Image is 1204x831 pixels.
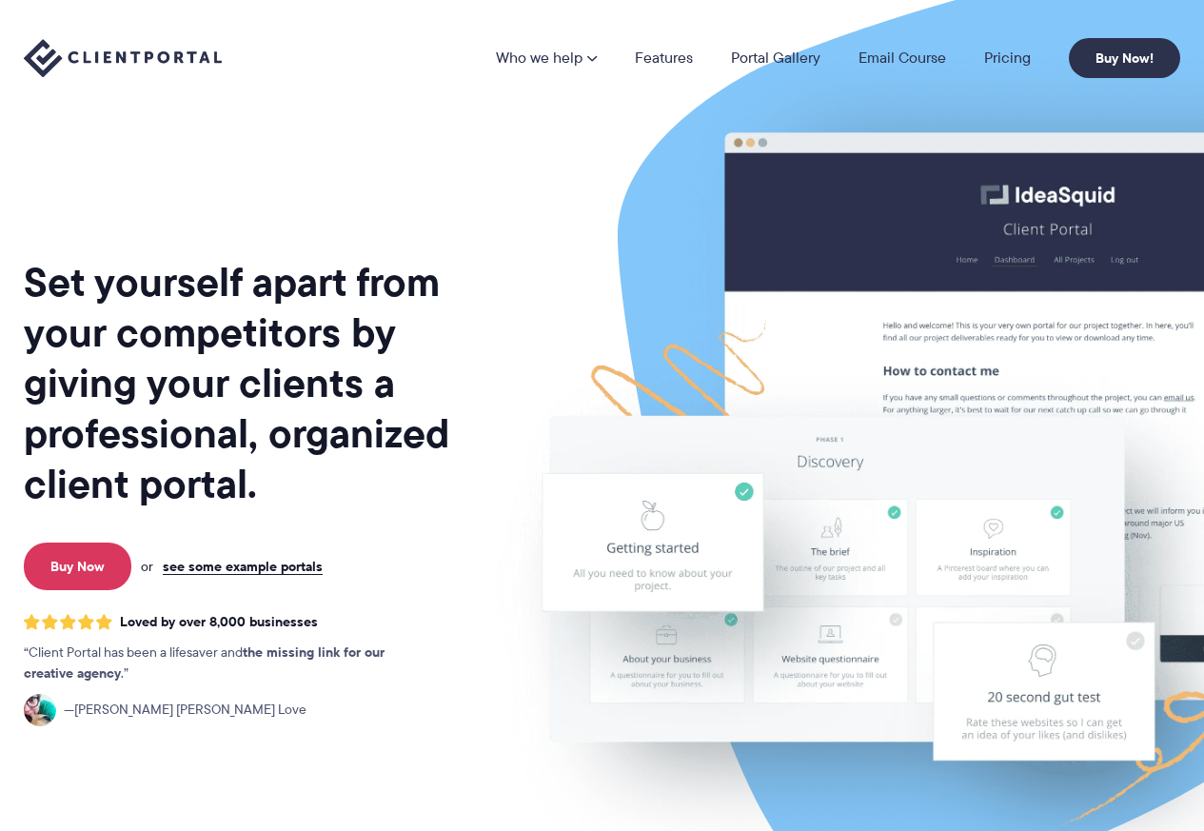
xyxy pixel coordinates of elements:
[859,50,946,66] a: Email Course
[64,700,306,721] span: [PERSON_NAME] [PERSON_NAME] Love
[24,643,424,684] p: Client Portal has been a lifesaver and .
[731,50,820,66] a: Portal Gallery
[1069,38,1180,78] a: Buy Now!
[635,50,693,66] a: Features
[496,50,597,66] a: Who we help
[24,543,131,590] a: Buy Now
[984,50,1031,66] a: Pricing
[120,614,318,630] span: Loved by over 8,000 businesses
[141,558,153,575] span: or
[24,642,385,683] strong: the missing link for our creative agency
[163,558,323,575] a: see some example portals
[24,257,486,509] h1: Set yourself apart from your competitors by giving your clients a professional, organized client ...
